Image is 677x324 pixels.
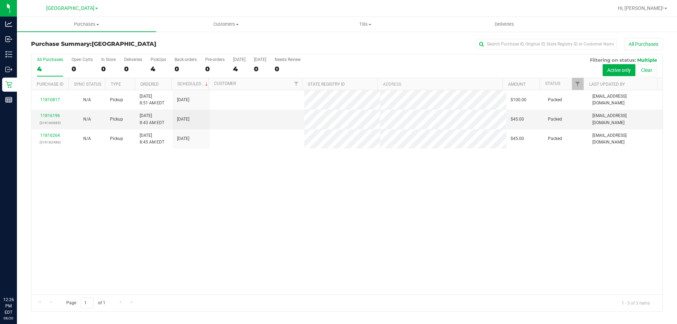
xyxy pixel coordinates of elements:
[548,116,562,123] span: Packed
[81,298,93,308] input: 1
[37,82,63,87] a: Purchase ID
[175,57,197,62] div: Back-orders
[156,17,295,32] a: Customers
[83,97,91,102] span: Not Applicable
[177,81,209,86] a: Scheduled
[603,64,635,76] button: Active only
[545,81,560,86] a: Status
[177,97,189,103] span: [DATE]
[40,97,60,102] a: 11810817
[291,78,302,90] a: Filter
[72,57,93,62] div: Open Carts
[124,65,142,73] div: 0
[5,51,12,58] inline-svg: Inventory
[296,21,434,27] span: Tills
[624,38,663,50] button: All Purchases
[157,21,295,27] span: Customers
[616,298,655,308] span: 1 - 3 of 3 items
[31,41,242,47] h3: Purchase Summary:
[548,135,562,142] span: Packed
[60,298,111,308] span: Page of 1
[275,65,301,73] div: 0
[17,21,156,27] span: Purchases
[377,78,502,90] th: Address
[511,97,526,103] span: $100.00
[37,65,63,73] div: 4
[140,112,164,126] span: [DATE] 8:43 AM EDT
[5,96,12,103] inline-svg: Reports
[17,17,156,32] a: Purchases
[637,57,657,63] span: Multiple
[205,57,225,62] div: Pre-orders
[485,21,524,27] span: Deliveries
[592,93,658,106] span: [EMAIL_ADDRESS][DOMAIN_NAME]
[254,57,266,62] div: [DATE]
[37,57,63,62] div: All Purchases
[83,116,91,123] button: N/A
[177,135,189,142] span: [DATE]
[5,66,12,73] inline-svg: Outbound
[3,316,14,321] p: 08/20
[508,82,526,87] a: Amount
[140,93,164,106] span: [DATE] 8:51 AM EDT
[40,133,60,138] a: 11816264
[592,132,658,146] span: [EMAIL_ADDRESS][DOMAIN_NAME]
[83,136,91,141] span: Not Applicable
[101,65,116,73] div: 0
[7,268,28,289] iframe: Resource center
[175,65,197,73] div: 0
[151,57,166,62] div: PickUps
[636,64,657,76] button: Clear
[5,81,12,88] inline-svg: Retail
[572,78,584,90] a: Filter
[275,57,301,62] div: Needs Review
[36,139,64,146] p: (316162486)
[476,39,617,49] input: Search Purchase ID, Original ID, State Registry ID or Customer Name...
[233,65,245,73] div: 4
[511,116,524,123] span: $45.00
[111,82,121,87] a: Type
[511,135,524,142] span: $45.00
[151,65,166,73] div: 4
[233,57,245,62] div: [DATE]
[72,65,93,73] div: 0
[110,116,123,123] span: Pickup
[592,112,658,126] span: [EMAIL_ADDRESS][DOMAIN_NAME]
[110,135,123,142] span: Pickup
[110,97,123,103] span: Pickup
[83,97,91,103] button: N/A
[254,65,266,73] div: 0
[36,120,64,126] p: (316160685)
[74,82,101,87] a: Sync Status
[435,17,574,32] a: Deliveries
[308,82,345,87] a: State Registry ID
[40,113,60,118] a: 11816196
[548,97,562,103] span: Packed
[5,20,12,27] inline-svg: Analytics
[124,57,142,62] div: Deliveries
[618,5,664,11] span: Hi, [PERSON_NAME]!
[214,81,236,86] a: Customer
[177,116,189,123] span: [DATE]
[140,132,164,146] span: [DATE] 8:45 AM EDT
[83,117,91,122] span: Not Applicable
[140,82,159,87] a: Ordered
[5,36,12,43] inline-svg: Inbound
[205,65,225,73] div: 0
[46,5,94,11] span: [GEOGRAPHIC_DATA]
[92,41,156,47] span: [GEOGRAPHIC_DATA]
[589,82,625,87] a: Last Updated By
[83,135,91,142] button: N/A
[3,297,14,316] p: 12:26 PM EDT
[101,57,116,62] div: In Store
[590,57,636,63] span: Filtering on status:
[295,17,435,32] a: Tills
